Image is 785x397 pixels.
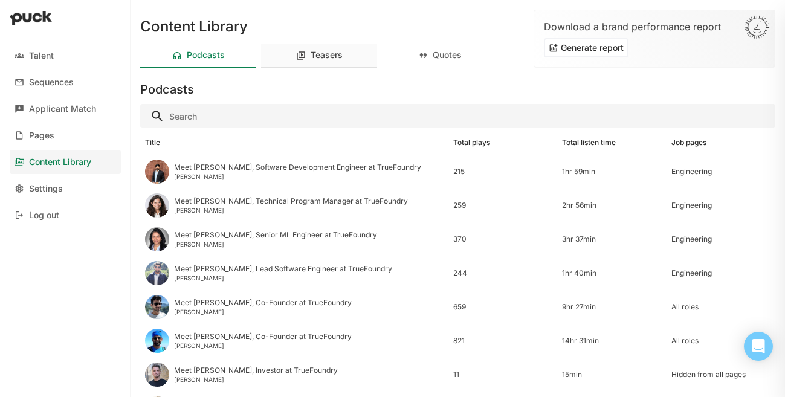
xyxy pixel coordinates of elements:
div: 3hr 37min [562,235,662,244]
div: [PERSON_NAME] [174,274,392,282]
div: [PERSON_NAME] [174,342,352,349]
input: Search [140,104,775,128]
div: Podcasts [187,50,225,60]
div: Pages [29,131,54,141]
div: Meet [PERSON_NAME], Investor at TrueFoundry [174,366,338,375]
a: Pages [10,123,121,147]
div: Meet [PERSON_NAME], Technical Program Manager at TrueFoundry [174,197,408,205]
div: All roles [671,303,771,311]
div: 15min [562,370,662,379]
div: Total listen time [562,138,616,147]
div: Open Intercom Messenger [744,332,773,361]
div: Title [145,138,160,147]
div: 1hr 40min [562,269,662,277]
div: [PERSON_NAME] [174,173,421,180]
a: Sequences [10,70,121,94]
a: Settings [10,176,121,201]
div: Content Library [29,157,91,167]
div: Log out [29,210,59,221]
div: Quotes [433,50,462,60]
div: Talent [29,51,54,61]
div: Total plays [453,138,490,147]
div: 2hr 56min [562,201,662,210]
div: 821 [453,337,553,345]
img: Sun-D3Rjj4Si.svg [745,15,770,39]
div: Applicant Match [29,104,96,114]
div: Meet [PERSON_NAME], Senior ML Engineer at TrueFoundry [174,231,377,239]
div: 244 [453,269,553,277]
div: 9hr 27min [562,303,662,311]
div: [PERSON_NAME] [174,376,338,383]
div: Settings [29,184,63,194]
div: 370 [453,235,553,244]
div: [PERSON_NAME] [174,308,352,315]
div: Meet [PERSON_NAME], Co-Founder at TrueFoundry [174,332,352,341]
div: Meet [PERSON_NAME], Software Development Engineer at TrueFoundry [174,163,421,172]
div: Meet [PERSON_NAME], Lead Software Engineer at TrueFoundry [174,265,392,273]
div: Engineering [671,167,771,176]
div: 215 [453,167,553,176]
div: 11 [453,370,553,379]
div: Hidden from all pages [671,370,771,379]
div: 659 [453,303,553,311]
div: Meet [PERSON_NAME], Co-Founder at TrueFoundry [174,299,352,307]
div: Download a brand performance report [544,20,765,33]
a: Content Library [10,150,121,174]
div: Teasers [311,50,343,60]
div: [PERSON_NAME] [174,207,408,214]
div: 14hr 31min [562,337,662,345]
h1: Content Library [140,19,248,34]
div: Engineering [671,235,771,244]
a: Applicant Match [10,97,121,121]
button: Generate report [544,38,628,57]
div: All roles [671,337,771,345]
div: Engineering [671,201,771,210]
div: Job pages [671,138,706,147]
div: 1hr 59min [562,167,662,176]
h3: Podcasts [140,82,194,97]
div: Engineering [671,269,771,277]
div: [PERSON_NAME] [174,240,377,248]
a: Talent [10,44,121,68]
div: 259 [453,201,553,210]
div: Sequences [29,77,74,88]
